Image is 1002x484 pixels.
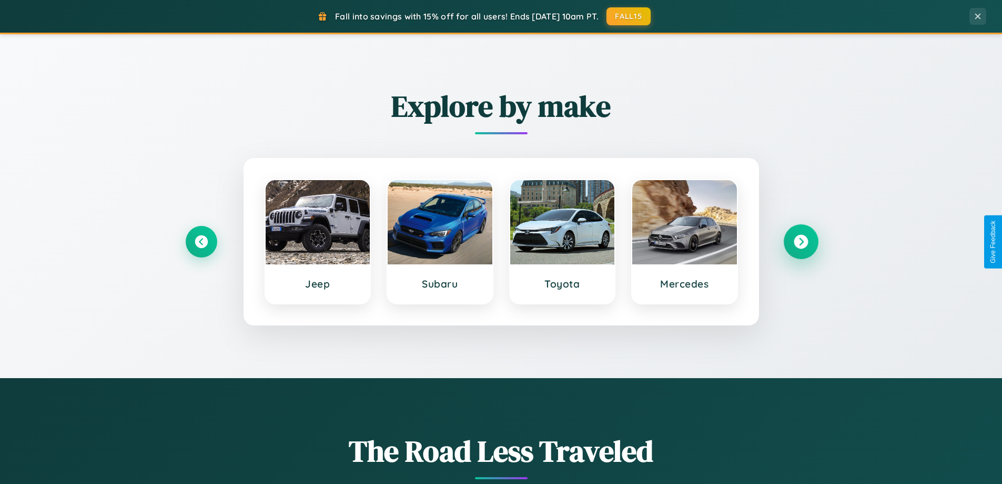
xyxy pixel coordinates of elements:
[186,86,817,126] h2: Explore by make
[643,278,726,290] h3: Mercedes
[989,221,997,263] div: Give Feedback
[276,278,360,290] h3: Jeep
[335,11,599,22] span: Fall into savings with 15% off for all users! Ends [DATE] 10am PT.
[186,431,817,471] h1: The Road Less Traveled
[606,7,651,25] button: FALL15
[398,278,482,290] h3: Subaru
[521,278,604,290] h3: Toyota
